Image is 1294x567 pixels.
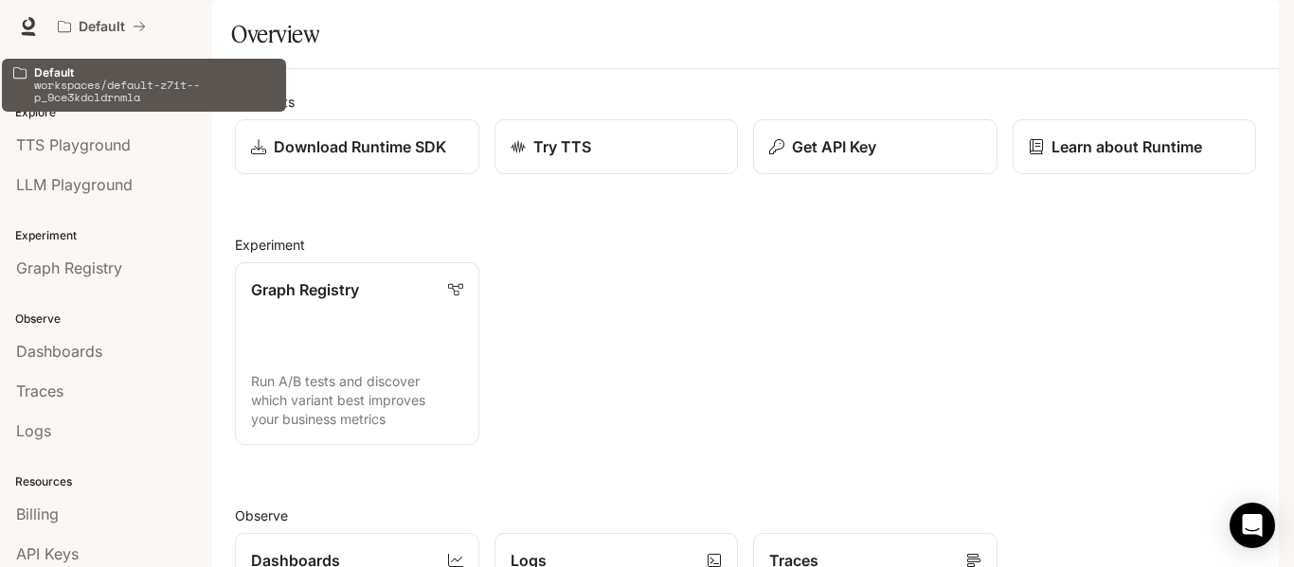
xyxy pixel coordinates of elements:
a: Try TTS [494,119,739,174]
p: Default [79,19,125,35]
button: All workspaces [49,8,154,45]
button: Get API Key [753,119,997,174]
h2: Experiment [235,235,1256,255]
h2: Observe [235,505,1256,525]
div: Open Intercom Messenger [1230,503,1275,548]
a: Download Runtime SDK [235,119,479,174]
p: workspaces/default-z7it--p_9ce3kdcldrnmla [34,79,275,103]
p: Try TTS [533,135,591,158]
p: Download Runtime SDK [274,135,446,158]
p: Default [34,66,275,79]
a: Learn about Runtime [1013,119,1257,174]
h1: Overview [231,15,319,53]
p: Get API Key [792,135,876,158]
h2: Shortcuts [235,92,1256,112]
p: Run A/B tests and discover which variant best improves your business metrics [251,372,463,429]
p: Graph Registry [251,278,359,301]
p: Learn about Runtime [1051,135,1202,158]
a: Graph RegistryRun A/B tests and discover which variant best improves your business metrics [235,262,479,445]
